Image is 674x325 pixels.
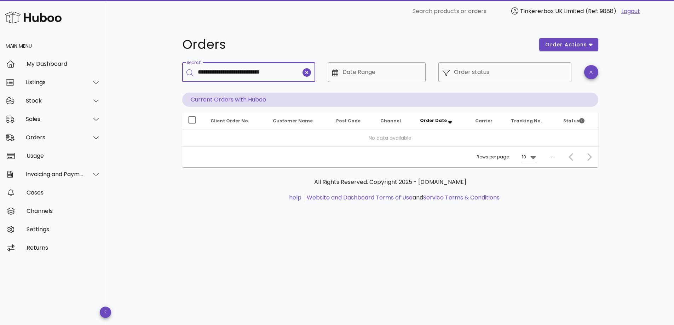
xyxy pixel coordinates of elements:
[520,7,584,15] span: Tinkererbox UK Limited
[26,134,83,141] div: Orders
[273,118,313,124] span: Customer Name
[551,154,554,160] div: –
[188,178,593,186] p: All Rights Reserved. Copyright 2025 - [DOMAIN_NAME]
[27,152,100,159] div: Usage
[26,97,83,104] div: Stock
[511,118,542,124] span: Tracking No.
[380,118,401,124] span: Channel
[267,112,331,129] th: Customer Name
[186,60,201,65] label: Search
[545,41,587,48] span: order actions
[423,193,500,202] a: Service Terms & Conditions
[563,118,584,124] span: Status
[26,171,83,178] div: Invoicing and Payments
[307,193,413,202] a: Website and Dashboard Terms of Use
[26,79,83,86] div: Listings
[621,7,640,16] a: Logout
[522,151,537,163] div: 10Rows per page:
[182,38,531,51] h1: Orders
[27,208,100,214] div: Channels
[27,226,100,233] div: Settings
[539,38,598,51] button: order actions
[330,112,375,129] th: Post Code
[522,154,526,160] div: 10
[205,112,267,129] th: Client Order No.
[375,112,414,129] th: Channel
[586,7,616,15] span: (Ref: 9888)
[475,118,492,124] span: Carrier
[5,10,62,25] img: Huboo Logo
[470,112,505,129] th: Carrier
[558,112,598,129] th: Status
[27,60,100,67] div: My Dashboard
[414,112,470,129] th: Order Date: Sorted descending. Activate to remove sorting.
[182,93,598,107] p: Current Orders with Huboo
[303,68,311,77] button: clear icon
[477,147,537,167] div: Rows per page:
[211,118,249,124] span: Client Order No.
[182,129,598,146] td: No data available
[304,193,500,202] li: and
[336,118,361,124] span: Post Code
[289,193,301,202] a: help
[27,189,100,196] div: Cases
[505,112,558,129] th: Tracking No.
[26,116,83,122] div: Sales
[27,244,100,251] div: Returns
[420,117,447,123] span: Order Date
